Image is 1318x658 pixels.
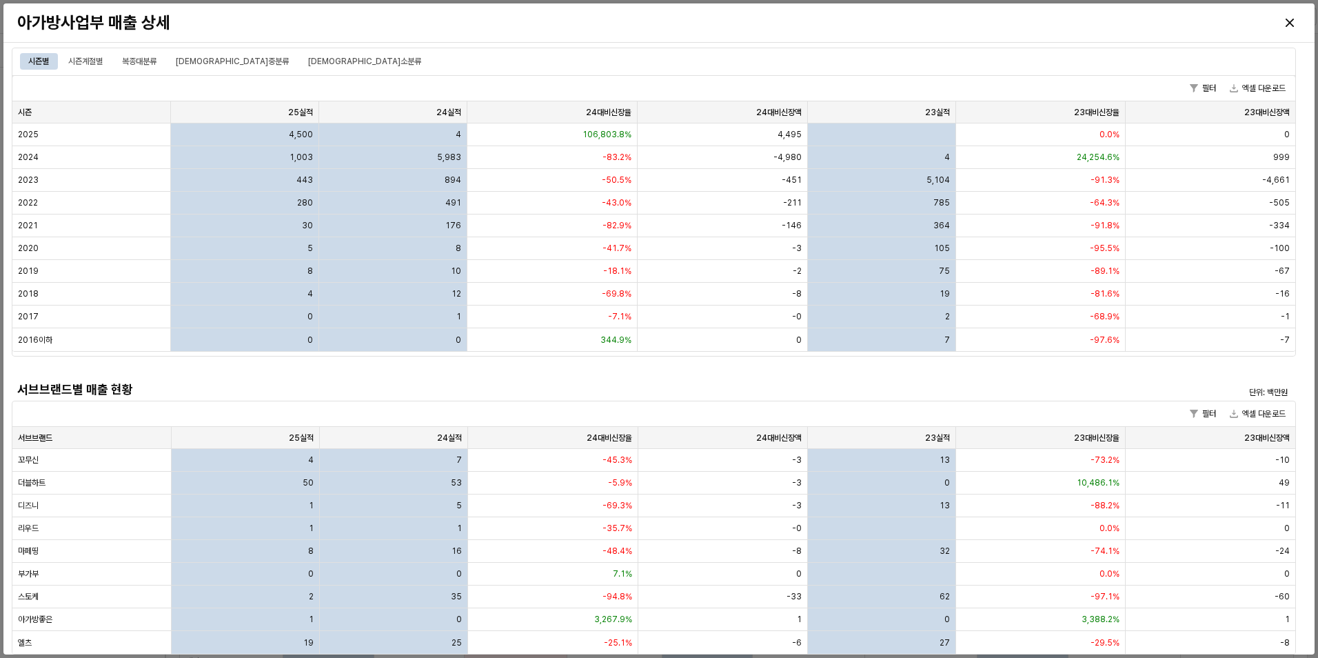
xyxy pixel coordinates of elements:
[940,546,950,557] span: 32
[602,152,631,163] span: -83.2%
[602,523,632,534] span: -35.7%
[582,129,631,140] span: 106,803.8%
[456,311,461,322] span: 1
[602,591,632,602] span: -94.8%
[792,500,802,511] span: -3
[18,288,39,299] span: 2018
[1269,220,1290,231] span: -334
[1244,107,1290,118] span: 23대비신장액
[940,288,950,299] span: 19
[1275,288,1290,299] span: -16
[300,53,429,70] div: 복종소분류
[456,568,462,579] span: 0
[1090,197,1119,208] span: -64.3%
[1284,129,1290,140] span: 0
[926,175,950,186] span: 5,104
[302,220,313,231] span: 30
[792,243,802,254] span: -3
[1077,152,1119,163] span: 24,254.6%
[1224,406,1291,422] button: 엑셀 다운로드
[797,614,802,625] span: 1
[18,591,39,602] span: 스토케
[944,152,950,163] span: 4
[1276,500,1290,511] span: -11
[18,175,39,186] span: 2023
[18,637,32,648] span: 엘츠
[1280,335,1290,346] span: -7
[18,220,38,231] span: 2021
[602,197,631,208] span: -43.0%
[608,477,632,488] span: -5.9%
[756,107,802,118] span: 24대비신장액
[176,53,289,70] div: [DEMOGRAPHIC_DATA]중분류
[594,614,632,625] span: 3,267.9%
[1099,523,1119,534] span: 0.0%
[18,455,39,466] span: 꼬무신
[445,197,461,208] span: 491
[1275,591,1290,602] span: -60
[1082,614,1119,625] span: 3,388.2%
[933,197,950,208] span: 785
[60,53,111,70] div: 시즌계절별
[308,455,314,466] span: 4
[452,288,461,299] span: 12
[782,175,802,186] span: -451
[289,129,313,140] span: 4,500
[451,477,462,488] span: 53
[1074,432,1119,443] span: 23대비신장율
[604,637,632,648] span: -25.1%
[437,152,461,163] span: 5,983
[782,220,802,231] span: -146
[773,152,802,163] span: -4,980
[613,568,632,579] span: 7.1%
[452,546,462,557] span: 16
[940,591,950,602] span: 62
[1091,455,1119,466] span: -73.2%
[1275,455,1290,466] span: -10
[1270,243,1290,254] span: -100
[456,614,462,625] span: 0
[17,30,327,43] h4: 시즌 및 복종분류별 매출 현황
[783,197,802,208] span: -211
[602,175,631,186] span: -50.5%
[308,546,314,557] span: 8
[20,53,57,70] div: 시즌별
[18,243,39,254] span: 2020
[1285,614,1290,625] span: 1
[792,523,802,534] span: -0
[303,477,314,488] span: 50
[18,311,39,322] span: 2017
[1275,266,1290,277] span: -67
[122,53,156,70] div: 복종대분류
[608,311,631,322] span: -7.1%
[933,220,950,231] span: 364
[18,335,52,346] span: 2016이하
[18,152,39,163] span: 2024
[1099,129,1119,140] span: 0.0%
[28,53,49,70] div: 시즌별
[1090,335,1119,346] span: -97.6%
[17,383,969,397] h4: 서브브랜드별 매출 현황
[1281,311,1290,322] span: -1
[1091,546,1119,557] span: -74.1%
[1074,107,1119,118] span: 23대비신장율
[307,266,313,277] span: 8
[939,266,950,277] span: 75
[944,614,950,625] span: 0
[793,266,802,277] span: -2
[944,477,950,488] span: 0
[456,455,462,466] span: 7
[308,568,314,579] span: 0
[796,568,802,579] span: 0
[796,335,802,346] span: 0
[457,523,462,534] span: 1
[297,197,313,208] span: 280
[925,432,950,443] span: 23실적
[787,591,802,602] span: -33
[1077,477,1119,488] span: 10,486.1%
[756,432,802,443] span: 24대비신장액
[1099,568,1119,579] span: 0.0%
[940,455,950,466] span: 13
[1091,175,1119,186] span: -91.3%
[602,500,632,511] span: -69.3%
